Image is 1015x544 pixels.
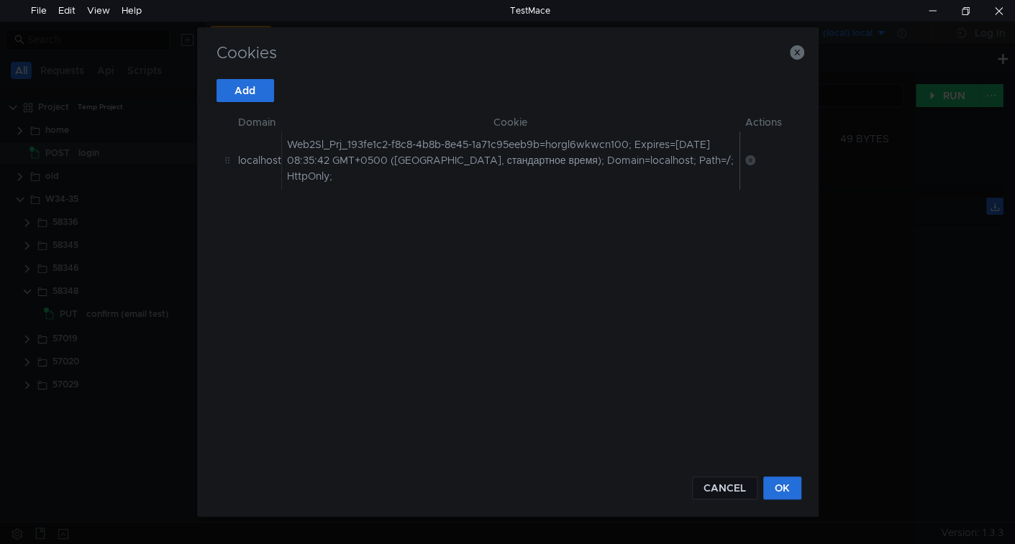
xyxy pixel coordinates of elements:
th: Actions [739,114,788,131]
th: Cookie [281,114,739,131]
h3: Cookies [214,45,801,62]
td: Web2Sl_Prj_193fe1c2-f8c8-4b8b-8e45-1a71c95eeb9b=horgl6wkwcn100; Expires=[DATE] 08:35:42 GMT+0500 ... [281,131,739,190]
td: localhost [232,131,281,190]
th: Domain [232,114,281,131]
